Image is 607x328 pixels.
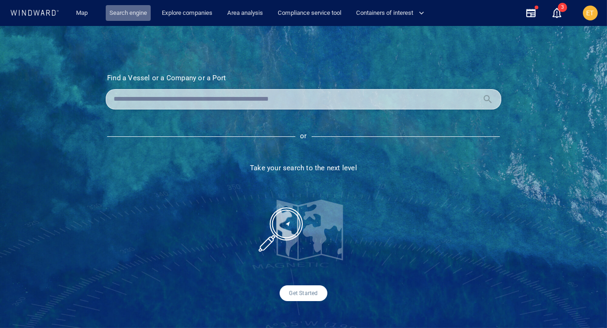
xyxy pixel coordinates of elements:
span: or [300,133,307,141]
a: Map [72,5,95,21]
button: ET [581,4,600,22]
button: Containers of interest [352,5,432,21]
button: Map [69,5,98,21]
span: Containers of interest [356,8,424,19]
a: Compliance service tool [274,5,345,21]
iframe: Chat [568,286,600,321]
h3: Find a Vessel or a Company or a Port [107,74,500,82]
a: Explore companies [158,5,216,21]
div: Notification center [551,7,562,19]
a: Search engine [106,5,151,21]
a: 3 [549,6,564,20]
span: 3 [558,3,567,12]
button: 3 [551,7,562,19]
h4: Take your search to the next level [106,164,501,172]
span: ET [587,9,594,17]
a: Area analysis [224,5,267,21]
a: Get Started [280,285,327,301]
